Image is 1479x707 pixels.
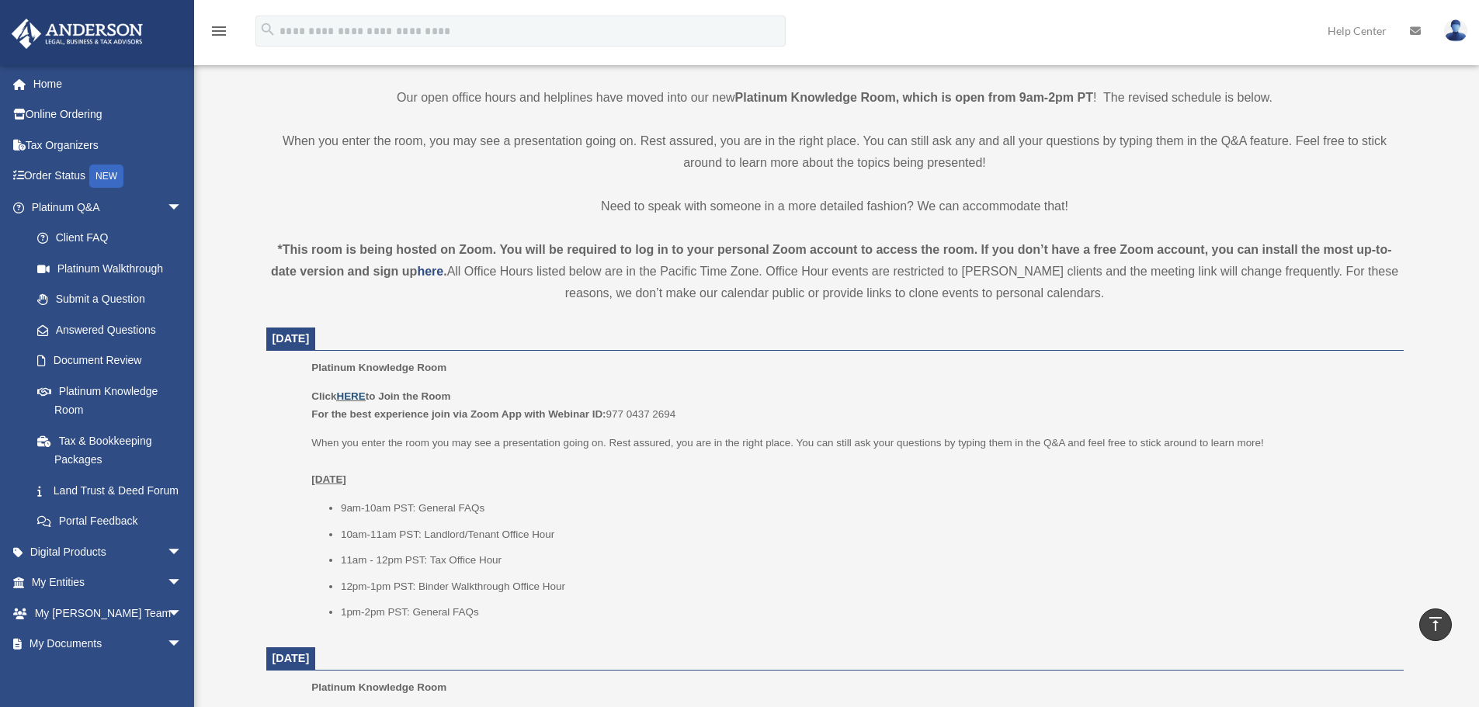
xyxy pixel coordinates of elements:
span: arrow_drop_down [167,192,198,224]
span: [DATE] [273,652,310,664]
img: Anderson Advisors Platinum Portal [7,19,148,49]
span: arrow_drop_down [167,536,198,568]
b: Click to Join the Room [311,390,450,402]
a: Platinum Walkthrough [22,253,206,284]
a: here [417,265,443,278]
li: 9am-10am PST: General FAQs [341,499,1393,518]
strong: . [443,265,446,278]
a: Document Review [22,345,206,376]
span: Platinum Knowledge Room [311,362,446,373]
a: Digital Productsarrow_drop_down [11,536,206,567]
a: Home [11,68,206,99]
strong: Platinum Knowledge Room, which is open from 9am-2pm PT [735,91,1093,104]
div: NEW [89,165,123,188]
div: All Office Hours listed below are in the Pacific Time Zone. Office Hour events are restricted to ... [266,239,1404,304]
a: My Entitiesarrow_drop_down [11,567,206,598]
p: 977 0437 2694 [311,387,1392,424]
p: Our open office hours and helplines have moved into our new ! The revised schedule is below. [266,87,1404,109]
span: arrow_drop_down [167,598,198,629]
i: vertical_align_top [1426,615,1445,633]
a: vertical_align_top [1419,608,1452,641]
span: arrow_drop_down [167,629,198,660]
a: Platinum Q&Aarrow_drop_down [11,192,206,223]
a: Land Trust & Deed Forum [22,475,206,506]
span: [DATE] [273,332,310,345]
a: Platinum Knowledge Room [22,376,198,425]
a: Order StatusNEW [11,161,206,192]
a: Tax Organizers [11,130,206,161]
b: For the best experience join via Zoom App with Webinar ID: [311,408,606,420]
a: HERE [336,390,365,402]
a: Portal Feedback [22,506,206,537]
p: When you enter the room you may see a presentation going on. Rest assured, you are in the right p... [311,434,1392,489]
a: My [PERSON_NAME] Teamarrow_drop_down [11,598,206,629]
img: User Pic [1444,19,1467,42]
li: 1pm-2pm PST: General FAQs [341,603,1393,622]
u: [DATE] [311,473,346,485]
a: Online Ordering [11,99,206,130]
i: search [259,21,276,38]
a: Tax & Bookkeeping Packages [22,425,206,475]
a: Answered Questions [22,314,206,345]
i: menu [210,22,228,40]
li: 10am-11am PST: Landlord/Tenant Office Hour [341,525,1393,544]
strong: *This room is being hosted on Zoom. You will be required to log in to your personal Zoom account ... [271,243,1392,278]
span: arrow_drop_down [167,567,198,599]
span: Platinum Knowledge Room [311,681,446,693]
p: Need to speak with someone in a more detailed fashion? We can accommodate that! [266,196,1404,217]
a: Submit a Question [22,284,206,315]
li: 12pm-1pm PST: Binder Walkthrough Office Hour [341,577,1393,596]
a: menu [210,27,228,40]
a: Client FAQ [22,223,206,254]
li: 11am - 12pm PST: Tax Office Hour [341,551,1393,570]
a: My Documentsarrow_drop_down [11,629,206,660]
p: When you enter the room, you may see a presentation going on. Rest assured, you are in the right ... [266,130,1404,174]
